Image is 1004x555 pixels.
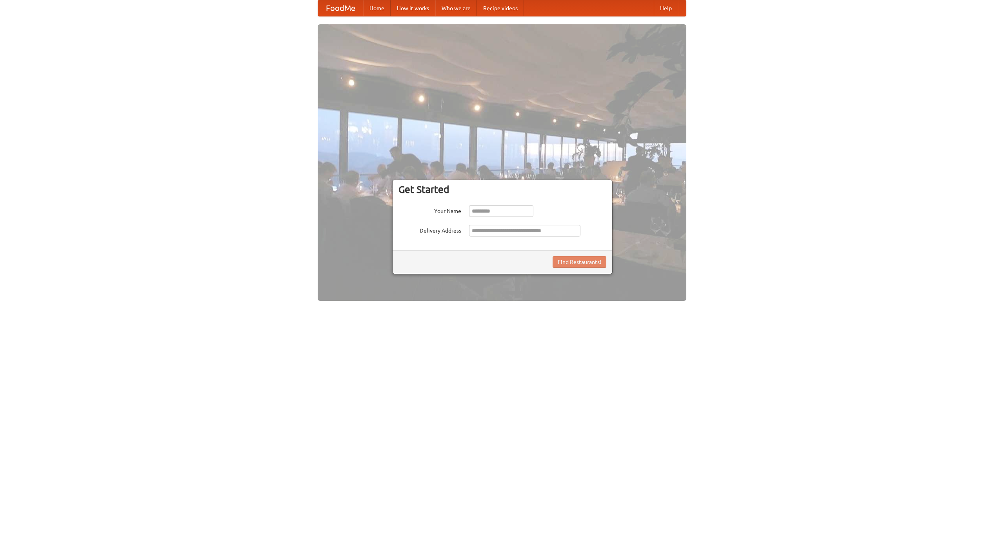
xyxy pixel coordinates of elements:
a: Home [363,0,391,16]
label: Your Name [398,205,461,215]
a: How it works [391,0,435,16]
a: Recipe videos [477,0,524,16]
a: Help [654,0,678,16]
a: FoodMe [318,0,363,16]
h3: Get Started [398,184,606,195]
label: Delivery Address [398,225,461,235]
button: Find Restaurants! [553,256,606,268]
a: Who we are [435,0,477,16]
